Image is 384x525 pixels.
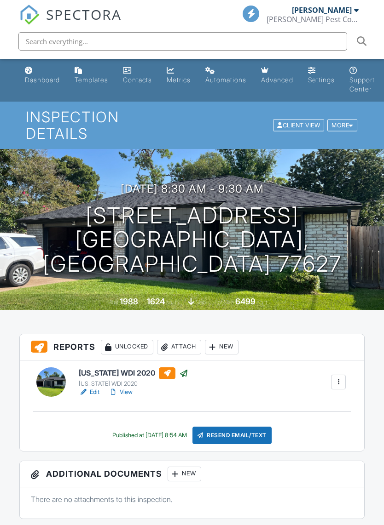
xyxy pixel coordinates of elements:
[20,461,365,487] h3: Additional Documents
[19,12,122,32] a: SPECTORA
[327,119,357,131] div: More
[205,76,246,84] div: Automations
[272,121,326,128] a: Client View
[166,299,179,306] span: sq. ft.
[119,63,156,89] a: Contacts
[109,388,133,397] a: View
[196,299,206,306] span: slab
[79,380,188,388] div: [US_STATE] WDI 2020
[235,297,256,306] div: 6499
[25,76,60,84] div: Dashboard
[18,32,347,51] input: Search everything...
[349,76,375,93] div: Support Center
[101,340,153,354] div: Unlocked
[163,63,194,89] a: Metrics
[168,467,201,481] div: New
[15,204,369,276] h1: [STREET_ADDRESS] [GEOGRAPHIC_DATA], [GEOGRAPHIC_DATA] 77627
[205,340,239,354] div: New
[120,297,138,306] div: 1988
[108,299,118,306] span: Built
[257,63,297,89] a: Advanced
[157,340,201,354] div: Attach
[75,76,108,84] div: Templates
[257,299,268,306] span: sq.ft.
[308,76,335,84] div: Settings
[267,15,359,24] div: McMahan Pest Control
[46,5,122,24] span: SPECTORA
[215,299,234,306] span: Lot Size
[79,367,188,388] a: [US_STATE] WDI 2020 [US_STATE] WDI 2020
[19,5,40,25] img: The Best Home Inspection Software - Spectora
[121,183,264,195] h3: [DATE] 8:30 am - 9:30 am
[71,63,112,89] a: Templates
[304,63,338,89] a: Settings
[273,119,324,131] div: Client View
[123,76,152,84] div: Contacts
[261,76,293,84] div: Advanced
[147,297,165,306] div: 1624
[346,63,378,98] a: Support Center
[31,494,354,504] p: There are no attachments to this inspection.
[167,76,191,84] div: Metrics
[192,427,272,444] div: Resend Email/Text
[112,432,187,439] div: Published at [DATE] 8:54 AM
[79,388,99,397] a: Edit
[79,367,188,379] h6: [US_STATE] WDI 2020
[202,63,250,89] a: Automations (Basic)
[26,109,358,141] h1: Inspection Details
[21,63,64,89] a: Dashboard
[20,334,365,360] h3: Reports
[292,6,352,15] div: [PERSON_NAME]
